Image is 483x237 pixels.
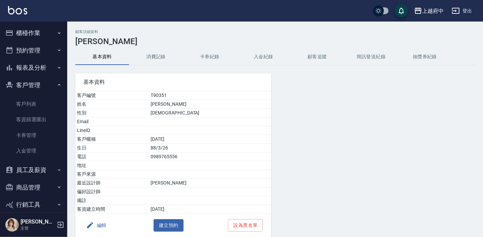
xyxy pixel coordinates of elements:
[3,179,65,196] button: 商品管理
[149,205,271,214] td: [DATE]
[395,4,408,18] button: save
[3,196,65,213] button: 行銷工具
[75,144,149,153] td: 生日
[149,135,271,144] td: [DATE]
[3,143,65,159] a: 入金管理
[344,49,398,65] button: 簡訊發送紀錄
[3,24,65,42] button: 櫃檯作業
[3,161,65,179] button: 員工及薪資
[3,96,65,112] a: 客戶列表
[75,49,129,65] button: 基本資料
[3,128,65,143] a: 卡券管理
[149,91,271,100] td: T90351
[21,218,55,225] h5: [PERSON_NAME]
[290,49,344,65] button: 顧客追蹤
[75,117,149,126] td: Email
[411,4,446,18] button: 上越府中
[149,153,271,161] td: 0989765556
[21,225,55,231] p: 主管
[75,126,149,135] td: LineID
[183,49,237,65] button: 卡券紀錄
[75,30,475,34] h2: 顧客詳細資料
[3,76,65,94] button: 客戶管理
[75,109,149,117] td: 性別
[75,100,149,109] td: 姓名
[129,49,183,65] button: 消費記錄
[83,79,263,86] span: 基本資料
[398,49,452,65] button: 抽獎券紀錄
[149,144,271,153] td: 88/3/26
[149,179,271,188] td: [PERSON_NAME]
[83,219,109,232] button: 編輯
[75,161,149,170] td: 地址
[75,170,149,179] td: 客戶來源
[75,196,149,205] td: 備註
[75,91,149,100] td: 客戶編號
[75,153,149,161] td: 電話
[237,49,290,65] button: 入金紀錄
[75,179,149,188] td: 最近設計師
[149,100,271,109] td: [PERSON_NAME]
[75,37,475,46] h3: [PERSON_NAME]
[75,188,149,196] td: 偏好設計師
[3,59,65,76] button: 報表及分析
[75,205,149,214] td: 客資建立時間
[149,109,271,117] td: [DEMOGRAPHIC_DATA]
[5,218,19,232] img: Person
[228,219,263,232] button: 設為黑名單
[75,135,149,144] td: 客戶暱稱
[3,112,65,127] a: 客資篩選匯出
[154,219,184,232] button: 建立預約
[3,42,65,59] button: 預約管理
[422,7,444,15] div: 上越府中
[449,5,475,17] button: 登出
[8,6,27,14] img: Logo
